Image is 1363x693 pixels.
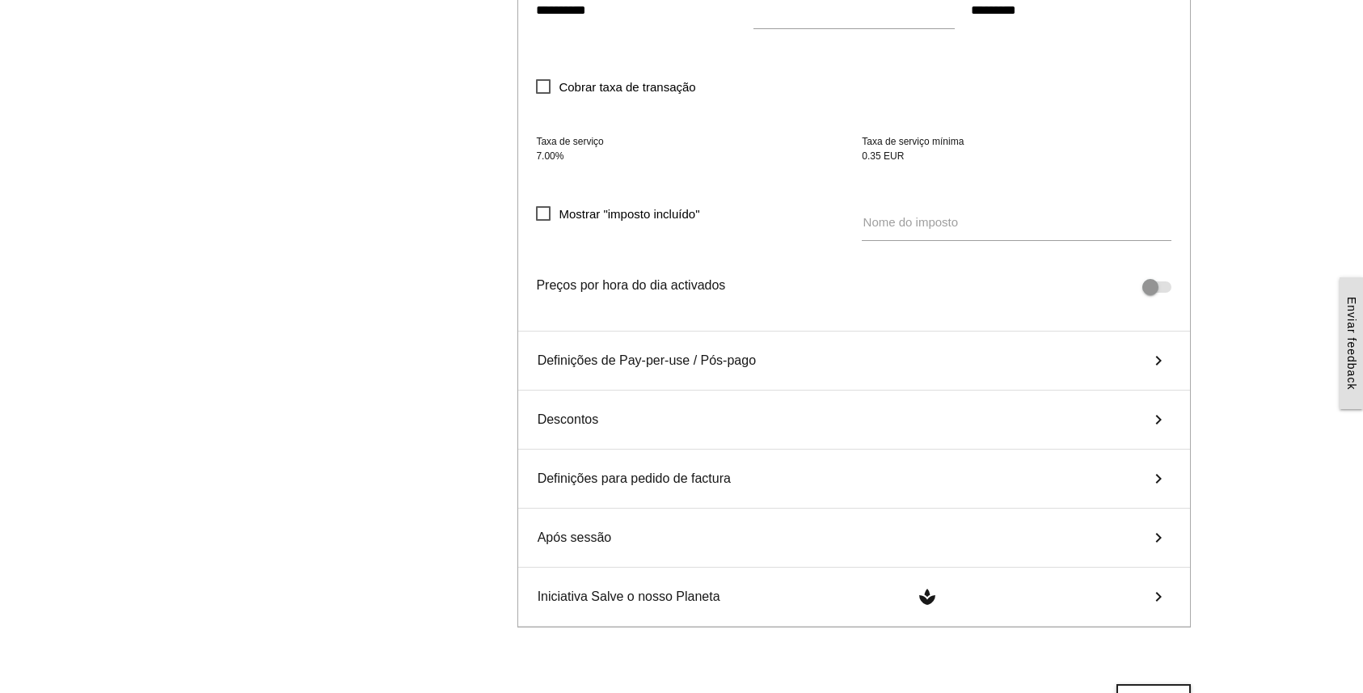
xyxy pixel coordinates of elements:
[915,587,939,606] i: spa
[536,136,603,147] span: Taxa de serviço
[862,150,904,162] span: 0.35 EUR
[538,469,731,488] span: Definições para pedido de factura
[536,278,725,292] span: Preços por hora do dia activados
[862,136,964,147] span: Taxa de serviço mínima
[538,587,720,606] span: Iniciativa Salve o nosso Planeta
[538,410,599,429] span: Descontos
[538,351,756,370] span: Definições de Pay-per-use / Pós-pago
[1146,351,1171,370] i: keyboard_arrow_right
[1146,528,1171,547] i: keyboard_arrow_right
[536,77,695,97] span: Cobrar taxa de transação
[538,528,612,547] span: Após sessão
[1146,587,1171,606] i: keyboard_arrow_right
[536,150,563,162] span: 7.00%
[1146,469,1171,488] i: keyboard_arrow_right
[1340,277,1363,409] a: Enviar feedback
[536,204,699,224] span: Mostrar "imposto incluído"
[1146,410,1171,429] i: keyboard_arrow_right
[863,213,959,232] label: Nome do imposto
